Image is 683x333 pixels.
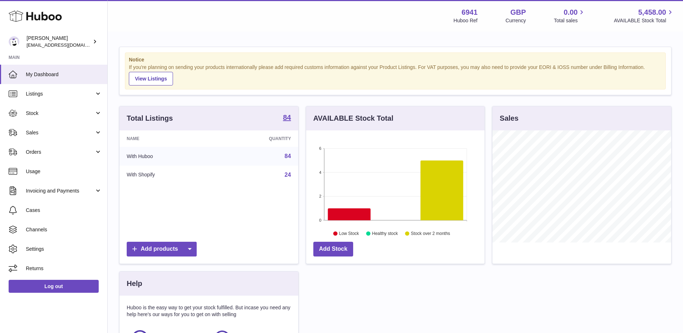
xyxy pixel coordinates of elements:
span: AVAILABLE Stock Total [614,17,674,24]
a: View Listings [129,72,173,85]
strong: 6941 [462,8,478,17]
td: With Huboo [120,147,216,166]
th: Name [120,130,216,147]
span: My Dashboard [26,71,102,78]
span: 0.00 [564,8,578,17]
text: 2 [319,194,321,198]
span: Orders [26,149,94,156]
text: Healthy stock [372,231,398,236]
span: Stock [26,110,94,117]
div: Huboo Ref [454,17,478,24]
span: Returns [26,265,102,272]
a: Add Stock [313,242,353,256]
div: Currency [506,17,526,24]
text: Stock over 2 months [411,231,450,236]
span: Invoicing and Payments [26,188,94,194]
p: Huboo is the easy way to get your stock fulfilled. But incase you need any help here's our ways f... [127,304,291,318]
h3: Total Listings [127,114,173,123]
span: Settings [26,246,102,253]
a: 5,458.00 AVAILABLE Stock Total [614,8,674,24]
th: Quantity [216,130,298,147]
span: [EMAIL_ADDRESS][DOMAIN_NAME] [27,42,106,48]
span: Channels [26,226,102,233]
strong: Notice [129,56,662,63]
h3: Help [127,279,142,288]
div: [PERSON_NAME] [27,35,91,48]
img: support@photogears.uk [9,36,19,47]
span: Cases [26,207,102,214]
div: If you're planning on sending your products internationally please add required customs informati... [129,64,662,85]
td: With Shopify [120,166,216,184]
text: 4 [319,170,321,175]
span: Usage [26,168,102,175]
a: Add products [127,242,197,256]
span: 5,458.00 [638,8,666,17]
a: 0.00 Total sales [554,8,586,24]
strong: 84 [283,114,291,121]
strong: GBP [510,8,526,17]
span: Total sales [554,17,586,24]
span: Sales [26,129,94,136]
a: 24 [285,172,291,178]
span: Listings [26,91,94,97]
a: Log out [9,280,99,293]
h3: AVAILABLE Stock Total [313,114,393,123]
text: Low Stock [339,231,359,236]
a: 84 [285,153,291,159]
text: 6 [319,146,321,151]
a: 84 [283,114,291,122]
text: 0 [319,218,321,222]
h3: Sales [500,114,518,123]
